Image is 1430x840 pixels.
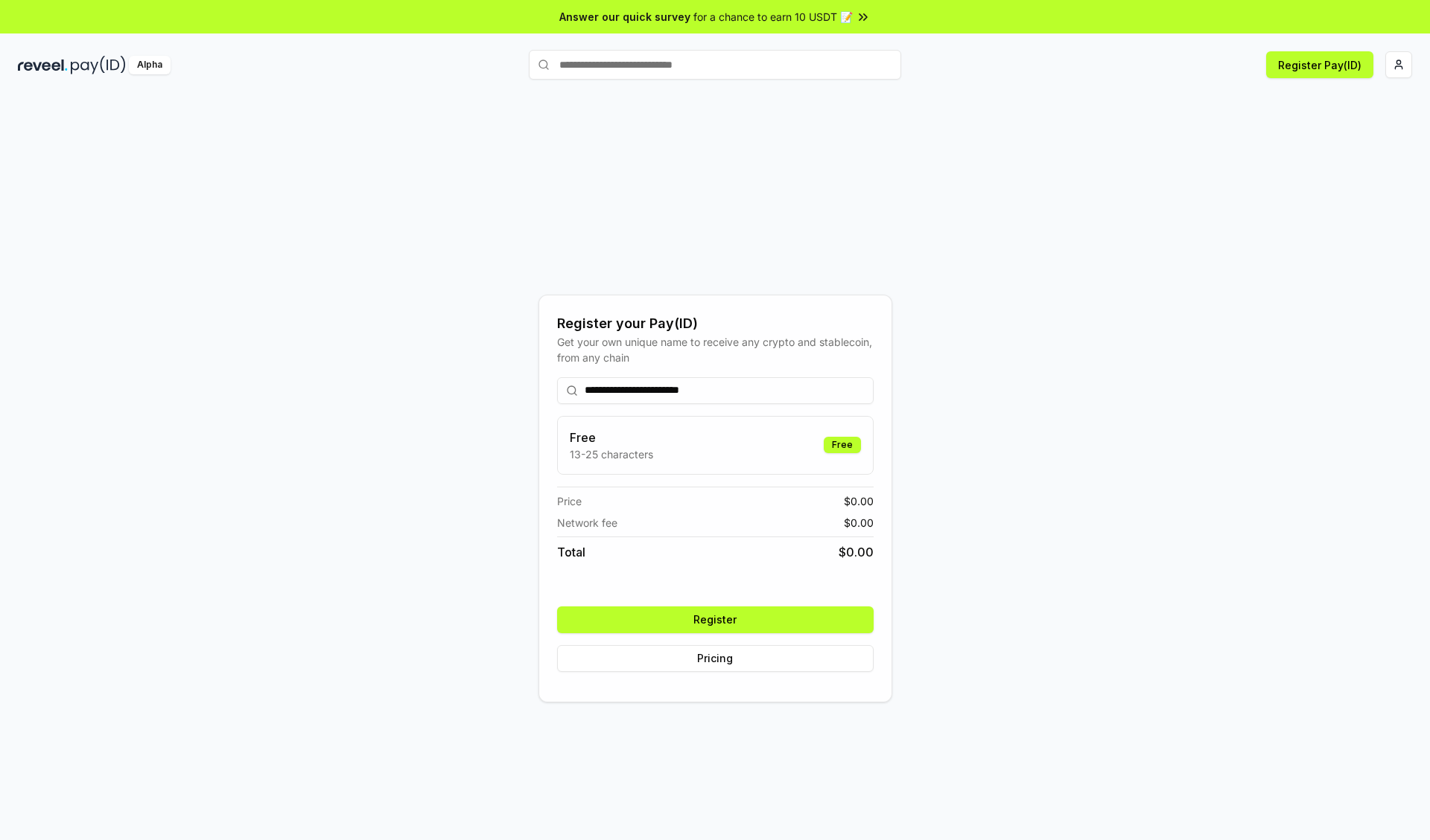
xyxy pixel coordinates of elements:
[824,437,861,453] div: Free
[839,543,874,561] span: $ 0.00
[570,446,653,462] p: 13-25 characters
[844,493,874,509] span: $ 0.00
[557,606,874,633] button: Register
[557,515,617,530] span: Network fee
[557,493,582,509] span: Price
[844,515,874,530] span: $ 0.00
[557,334,874,365] div: Get your own unique name to receive any crypto and stablecoin, from any chain
[129,56,171,74] div: Alpha
[570,429,653,446] h3: Free
[18,56,68,74] img: reveel_dark
[1266,51,1373,78] button: Register Pay(ID)
[71,56,126,74] img: pay_id
[557,313,874,334] div: Register your Pay(ID)
[557,645,874,672] button: Pricing
[557,543,585,561] span: Total
[693,9,853,25] span: for a chance to earn 10 USDT 📝
[559,9,690,25] span: Answer our quick survey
